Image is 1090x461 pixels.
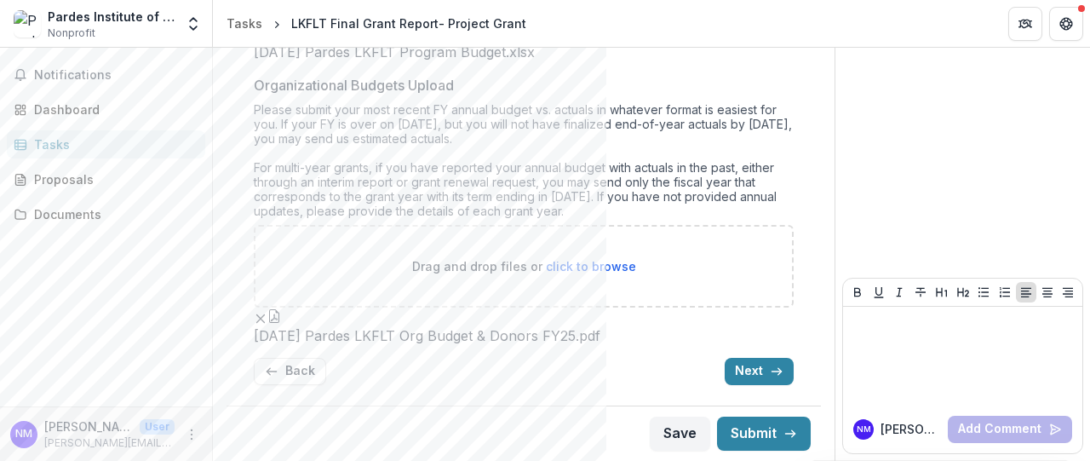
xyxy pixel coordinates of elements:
[14,10,41,37] img: Pardes Institute of Jewish Studies North America Inc
[254,308,267,328] button: Remove File
[34,135,192,153] div: Tasks
[181,7,205,41] button: Open entity switcher
[34,205,192,223] div: Documents
[34,170,192,188] div: Proposals
[48,8,175,26] div: Pardes Institute of Jewish Studies North America Inc
[546,259,636,274] span: click to browse
[7,61,205,89] button: Notifications
[254,44,535,61] span: [DATE] Pardes LKFLT Program Budget.xlsx
[254,102,794,225] div: Please submit your most recent FY annual budget vs. actuals in whatever format is easiest for you...
[857,425,871,434] div: Naomi Michlin
[995,282,1015,303] button: Ordered List
[1016,282,1036,303] button: Align Left
[15,429,32,440] div: Naomi Michlin
[7,200,205,228] a: Documents
[847,282,868,303] button: Bold
[881,420,941,438] p: [PERSON_NAME]
[948,416,1072,443] button: Add Comment
[44,418,133,435] p: [PERSON_NAME]
[48,26,95,41] span: Nonprofit
[1049,7,1083,41] button: Get Help
[254,358,326,385] button: Back
[34,68,198,83] span: Notifications
[254,308,600,344] div: Remove File[DATE] Pardes LKFLT Org Budget & Donors FY25.pdf
[34,101,192,118] div: Dashboard
[650,417,710,451] button: Save
[412,257,636,275] p: Drag and drop files or
[7,95,205,124] a: Dashboard
[7,165,205,193] a: Proposals
[254,328,600,344] span: [DATE] Pardes LKFLT Org Budget & Donors FY25.pdf
[181,424,202,445] button: More
[1058,282,1078,303] button: Align Right
[910,282,931,303] button: Strike
[220,11,269,36] a: Tasks
[953,282,973,303] button: Heading 2
[725,358,794,385] button: Next
[291,14,526,32] div: LKFLT Final Grant Report- Project Grant
[973,282,994,303] button: Bullet List
[254,75,454,95] p: Organizational Budgets Upload
[1008,7,1042,41] button: Partners
[140,419,175,435] p: User
[220,11,533,36] nav: breadcrumb
[717,417,811,451] button: Submit
[889,282,909,303] button: Italicize
[227,14,262,32] div: Tasks
[44,435,175,451] p: [PERSON_NAME][EMAIL_ADDRESS][DOMAIN_NAME]
[869,282,889,303] button: Underline
[1037,282,1058,303] button: Align Center
[7,130,205,158] a: Tasks
[932,282,952,303] button: Heading 1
